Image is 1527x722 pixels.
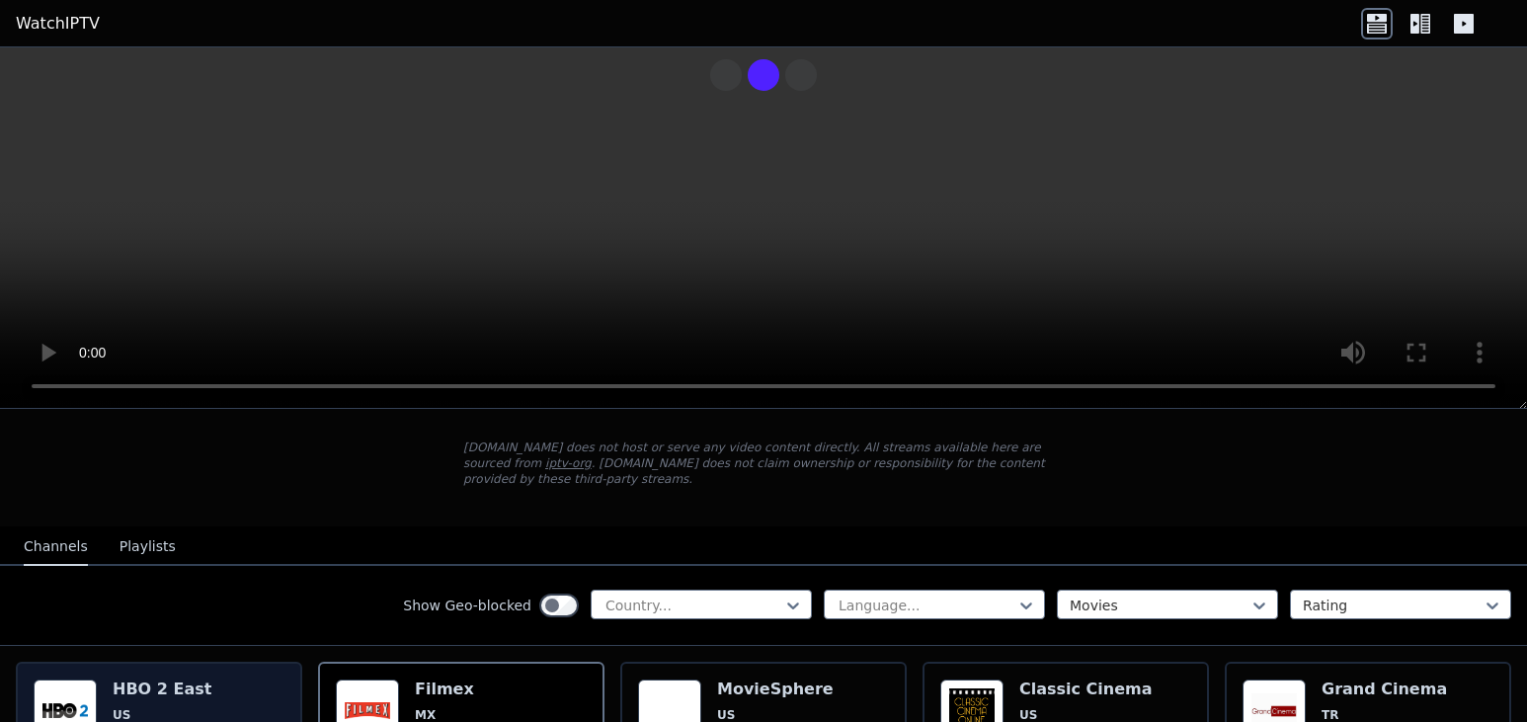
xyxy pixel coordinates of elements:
h6: Grand Cinema [1322,680,1447,699]
a: iptv-org [545,456,592,470]
button: Playlists [120,528,176,566]
a: WatchIPTV [16,12,100,36]
button: Channels [24,528,88,566]
h6: Filmex [415,680,502,699]
h6: Classic Cinema [1019,680,1153,699]
h6: HBO 2 East [113,680,211,699]
p: [DOMAIN_NAME] does not host or serve any video content directly. All streams available here are s... [463,440,1064,487]
label: Show Geo-blocked [403,596,531,615]
h6: MovieSphere [717,680,834,699]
